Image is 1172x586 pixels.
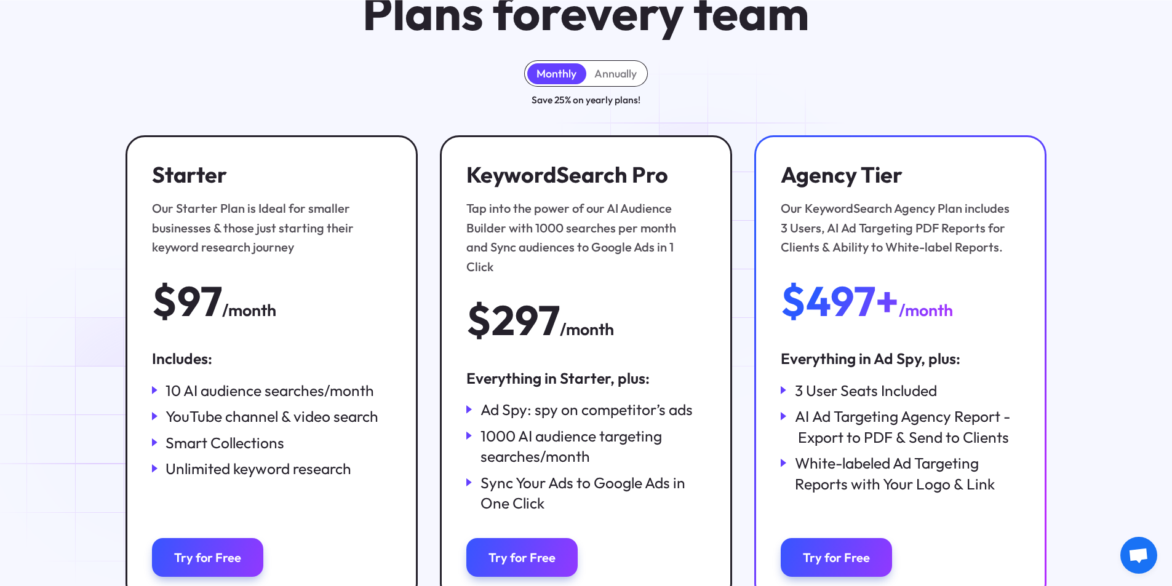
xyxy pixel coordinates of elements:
div: Unlimited keyword research [165,458,351,479]
div: Try for Free [803,550,870,565]
div: Ad Spy: spy on competitor’s ads [480,399,693,420]
div: Try for Free [174,550,241,565]
h3: KeywordSearch Pro [466,162,698,188]
div: Our Starter Plan is Ideal for smaller businesses & those just starting their keyword research jou... [152,199,384,256]
div: Try for Free [488,550,556,565]
div: Monthly [536,67,576,81]
div: $497+ [781,279,899,323]
div: /month [222,298,276,323]
div: Sync Your Ads to Google Ads in One Click [480,472,706,513]
div: Our KeywordSearch Agency Plan includes 3 Users, AI Ad Targeting PDF Reports for Clients & Ability... [781,199,1013,256]
div: 3 User Seats Included [795,380,937,401]
div: Smart Collections [165,432,284,453]
div: Everything in Ad Spy, plus: [781,348,1020,369]
h3: Agency Tier [781,162,1013,188]
div: $97 [152,279,222,323]
div: Everything in Starter, plus: [466,368,706,389]
div: White-labeled Ad Targeting Reports with Your Logo & Link [795,453,1020,494]
h3: Starter [152,162,384,188]
div: Open chat [1120,537,1157,574]
div: Includes: [152,348,391,369]
a: Try for Free [466,538,578,577]
div: Tap into the power of our AI Audience Builder with 1000 searches per month and Sync audiences to ... [466,199,698,276]
div: Save 25% on yearly plans! [532,92,640,108]
div: /month [560,317,614,342]
div: 10 AI audience searches/month [165,380,374,401]
div: $297 [466,298,560,342]
div: YouTube channel & video search [165,406,378,427]
div: /month [899,298,953,323]
div: 1000 AI audience targeting searches/month [480,426,706,467]
a: Try for Free [152,538,263,577]
div: AI Ad Targeting Agency Report - Export to PDF & Send to Clients [795,406,1020,447]
div: Annually [594,67,637,81]
a: Try for Free [781,538,892,577]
